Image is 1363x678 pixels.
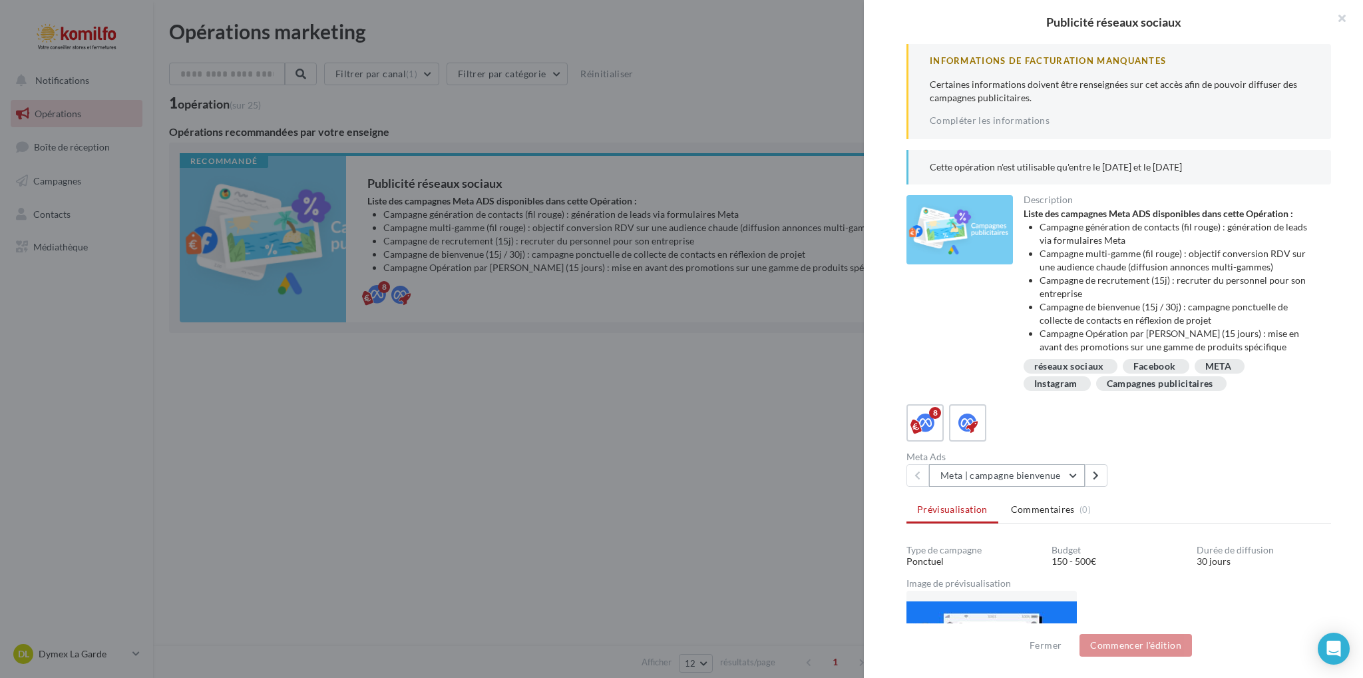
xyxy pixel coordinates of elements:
[1079,634,1192,657] button: Commencer l'édition
[1133,362,1176,372] div: Facebook
[1318,633,1350,665] div: Open Intercom Messenger
[1024,195,1321,204] div: Description
[1040,274,1321,300] li: Campagne de recrutement (15j) : recruter du personnel pour son entreprise
[1040,220,1321,247] li: Campagne génération de contacts (fil rouge) : génération de leads via formulaires Meta
[906,555,1041,568] div: Ponctuel
[1205,362,1231,372] div: META
[906,579,1331,588] div: Image de prévisualisation
[1011,503,1075,516] span: Commentaires
[1052,545,1186,555] div: Budget
[1197,545,1331,555] div: Durée de diffusion
[885,16,1342,28] div: Publicité réseaux sociaux
[930,161,1310,174] p: Cette opération n'est utilisable qu'entre le [DATE] et le [DATE]
[1197,555,1331,568] div: 30 jours
[1040,327,1321,354] li: Campagne Opération par [PERSON_NAME] (15 jours) : mise en avant des promotions sur une gamme de p...
[1034,379,1077,389] div: Instagram
[930,78,1310,105] p: Certaines informations doivent être renseignées sur cet accès afin de pouvoir diffuser des campag...
[930,115,1050,126] a: Compléter les informations
[1040,300,1321,327] li: Campagne de bienvenue (15j / 30j) : campagne ponctuelle de collecte de contacts en réflexion de p...
[1024,637,1067,653] button: Fermer
[906,545,1041,555] div: Type de campagne
[1107,379,1213,389] div: Campagnes publicitaires
[1034,362,1104,372] div: réseaux sociaux
[906,452,1113,462] div: Meta Ads
[1079,504,1091,515] span: (0)
[929,464,1085,487] button: Meta | campagne bienvenue
[929,407,941,419] div: 8
[1024,208,1293,219] strong: Liste des campagnes Meta ADS disponibles dans cette Opération :
[1040,247,1321,274] li: Campagne multi-gamme (fil rouge) : objectif conversion RDV sur une audience chaude (diffusion ann...
[930,55,1310,67] div: Informations de Facturation manquantes
[1052,555,1186,568] div: 150 - 500€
